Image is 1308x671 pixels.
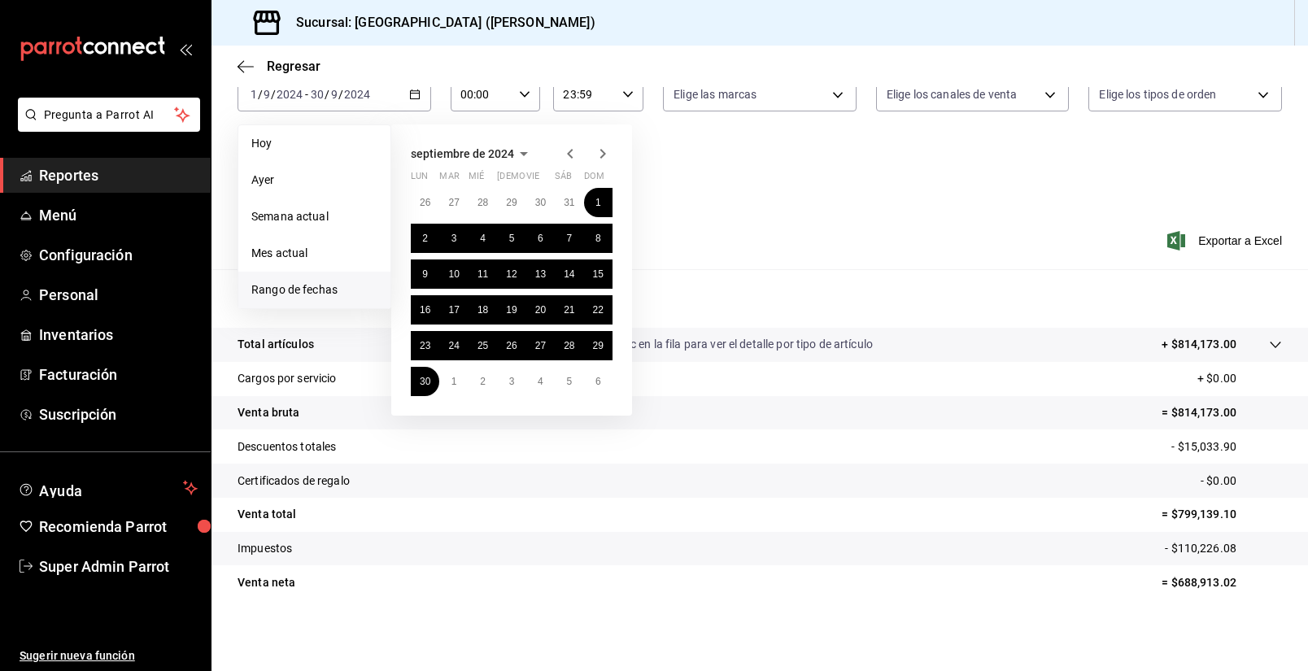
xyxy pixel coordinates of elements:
button: Exportar a Excel [1171,231,1282,251]
a: Pregunta a Parrot AI [11,118,200,135]
abbr: 18 de septiembre de 2024 [477,304,488,316]
abbr: 29 de agosto de 2024 [506,197,517,208]
abbr: 30 de agosto de 2024 [535,197,546,208]
input: ---- [343,88,371,101]
span: Recomienda Parrot [39,516,198,538]
abbr: 3 de septiembre de 2024 [451,233,457,244]
abbr: 3 de octubre de 2024 [509,376,515,387]
button: 5 de octubre de 2024 [555,367,583,396]
button: 8 de septiembre de 2024 [584,224,613,253]
p: Total artículos [238,336,314,353]
button: 19 de septiembre de 2024 [497,295,525,325]
p: Impuestos [238,540,292,557]
input: -- [330,88,338,101]
span: Suscripción [39,403,198,425]
span: Sugerir nueva función [20,647,198,664]
abbr: 25 de septiembre de 2024 [477,340,488,351]
abbr: 26 de agosto de 2024 [420,197,430,208]
abbr: 1 de octubre de 2024 [451,376,457,387]
p: Resumen [238,289,1282,308]
button: 4 de septiembre de 2024 [469,224,497,253]
p: = $799,139.10 [1162,506,1282,523]
span: Facturación [39,364,198,386]
abbr: 26 de septiembre de 2024 [506,340,517,351]
p: Venta neta [238,574,295,591]
abbr: 28 de septiembre de 2024 [564,340,574,351]
button: 6 de octubre de 2024 [584,367,613,396]
p: + $0.00 [1197,370,1282,387]
span: Personal [39,284,198,306]
input: -- [263,88,271,101]
h3: Sucursal: [GEOGRAPHIC_DATA] ([PERSON_NAME]) [283,13,595,33]
abbr: 6 de octubre de 2024 [595,376,601,387]
abbr: jueves [497,171,593,188]
abbr: 6 de septiembre de 2024 [538,233,543,244]
abbr: sábado [555,171,572,188]
abbr: 23 de septiembre de 2024 [420,340,430,351]
abbr: lunes [411,171,428,188]
abbr: 7 de septiembre de 2024 [566,233,572,244]
abbr: 5 de septiembre de 2024 [509,233,515,244]
button: 13 de septiembre de 2024 [526,259,555,289]
button: 29 de septiembre de 2024 [584,331,613,360]
button: 3 de octubre de 2024 [497,367,525,396]
button: 31 de agosto de 2024 [555,188,583,217]
abbr: 9 de septiembre de 2024 [422,268,428,280]
span: Ayer [251,172,377,189]
abbr: 10 de septiembre de 2024 [448,268,459,280]
span: / [338,88,343,101]
abbr: viernes [526,171,539,188]
button: 24 de septiembre de 2024 [439,331,468,360]
button: open_drawer_menu [179,42,192,55]
button: 17 de septiembre de 2024 [439,295,468,325]
abbr: 11 de septiembre de 2024 [477,268,488,280]
button: 12 de septiembre de 2024 [497,259,525,289]
button: 9 de septiembre de 2024 [411,259,439,289]
button: 3 de septiembre de 2024 [439,224,468,253]
input: ---- [276,88,303,101]
span: Elige los canales de venta [887,86,1017,102]
button: 1 de octubre de 2024 [439,367,468,396]
abbr: 27 de septiembre de 2024 [535,340,546,351]
abbr: 20 de septiembre de 2024 [535,304,546,316]
button: 14 de septiembre de 2024 [555,259,583,289]
abbr: 8 de septiembre de 2024 [595,233,601,244]
span: Menú [39,204,198,226]
span: Ayuda [39,478,177,498]
span: Elige las marcas [674,86,756,102]
button: 23 de septiembre de 2024 [411,331,439,360]
span: Super Admin Parrot [39,556,198,577]
abbr: martes [439,171,459,188]
abbr: 14 de septiembre de 2024 [564,268,574,280]
button: 2 de octubre de 2024 [469,367,497,396]
abbr: 5 de octubre de 2024 [566,376,572,387]
p: Descuentos totales [238,438,336,455]
button: 5 de septiembre de 2024 [497,224,525,253]
span: Pregunta a Parrot AI [44,107,175,124]
span: Configuración [39,244,198,266]
button: 16 de septiembre de 2024 [411,295,439,325]
abbr: 1 de septiembre de 2024 [595,197,601,208]
abbr: 22 de septiembre de 2024 [593,304,604,316]
abbr: 4 de octubre de 2024 [538,376,543,387]
input: -- [310,88,325,101]
span: - [305,88,308,101]
abbr: 27 de agosto de 2024 [448,197,459,208]
button: 30 de septiembre de 2024 [411,367,439,396]
abbr: 17 de septiembre de 2024 [448,304,459,316]
button: 28 de agosto de 2024 [469,188,497,217]
p: Da clic en la fila para ver el detalle por tipo de artículo [603,336,873,353]
button: 30 de agosto de 2024 [526,188,555,217]
abbr: 13 de septiembre de 2024 [535,268,546,280]
span: Rango de fechas [251,281,377,298]
p: - $15,033.90 [1171,438,1282,455]
span: Hoy [251,135,377,152]
span: / [325,88,329,101]
abbr: miércoles [469,171,484,188]
button: 25 de septiembre de 2024 [469,331,497,360]
button: 15 de septiembre de 2024 [584,259,613,289]
button: 2 de septiembre de 2024 [411,224,439,253]
button: 22 de septiembre de 2024 [584,295,613,325]
input: -- [250,88,258,101]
